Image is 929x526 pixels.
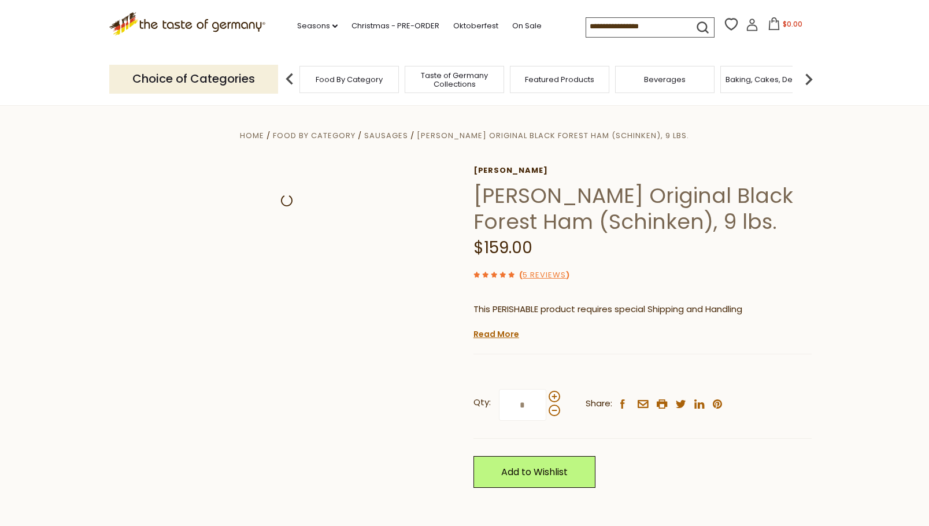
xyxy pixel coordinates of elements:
img: previous arrow [278,68,301,91]
a: Home [240,130,264,141]
a: Sausages [364,130,408,141]
strong: Qty: [473,395,491,410]
a: Christmas - PRE-ORDER [351,20,439,32]
a: Taste of Germany Collections [408,71,501,88]
a: Read More [473,328,519,340]
img: next arrow [797,68,820,91]
input: Qty: [499,389,546,421]
a: Add to Wishlist [473,456,595,488]
a: On Sale [512,20,542,32]
a: Baking, Cakes, Desserts [726,75,815,84]
span: $159.00 [473,236,532,259]
button: $0.00 [761,17,810,35]
li: We will ship this product in heat-protective packaging and ice. [484,325,812,340]
h1: [PERSON_NAME] Original Black Forest Ham (Schinken), 9 lbs. [473,183,812,235]
a: [PERSON_NAME] Original Black Forest Ham (Schinken), 9 lbs. [417,130,689,141]
a: Oktoberfest [453,20,498,32]
span: Share: [586,397,612,411]
span: ( ) [519,269,569,280]
span: $0.00 [783,19,802,29]
a: Beverages [644,75,686,84]
a: Featured Products [525,75,594,84]
a: Seasons [297,20,338,32]
a: Food By Category [316,75,383,84]
a: 5 Reviews [523,269,566,281]
p: This PERISHABLE product requires special Shipping and Handling [473,302,812,317]
a: [PERSON_NAME] [473,166,812,175]
p: Choice of Categories [109,65,278,93]
a: Food By Category [273,130,356,141]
